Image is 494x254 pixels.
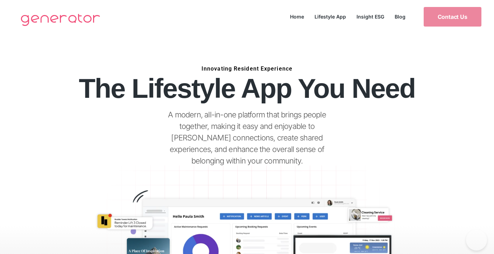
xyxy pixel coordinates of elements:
[285,12,309,21] a: Home
[53,75,441,101] h1: The Lifestyle App You Need
[285,12,411,21] nav: Menu
[309,12,351,21] a: Lifestyle App
[466,230,487,251] iframe: Toggle Customer Support
[154,109,340,167] p: A modern, all-in-one platform that brings people together, making it easy and enjoyable to [PERSO...
[438,14,467,20] span: Contact Us
[389,12,411,21] a: Blog
[351,12,389,21] a: Insight ESG
[424,7,481,27] a: Contact Us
